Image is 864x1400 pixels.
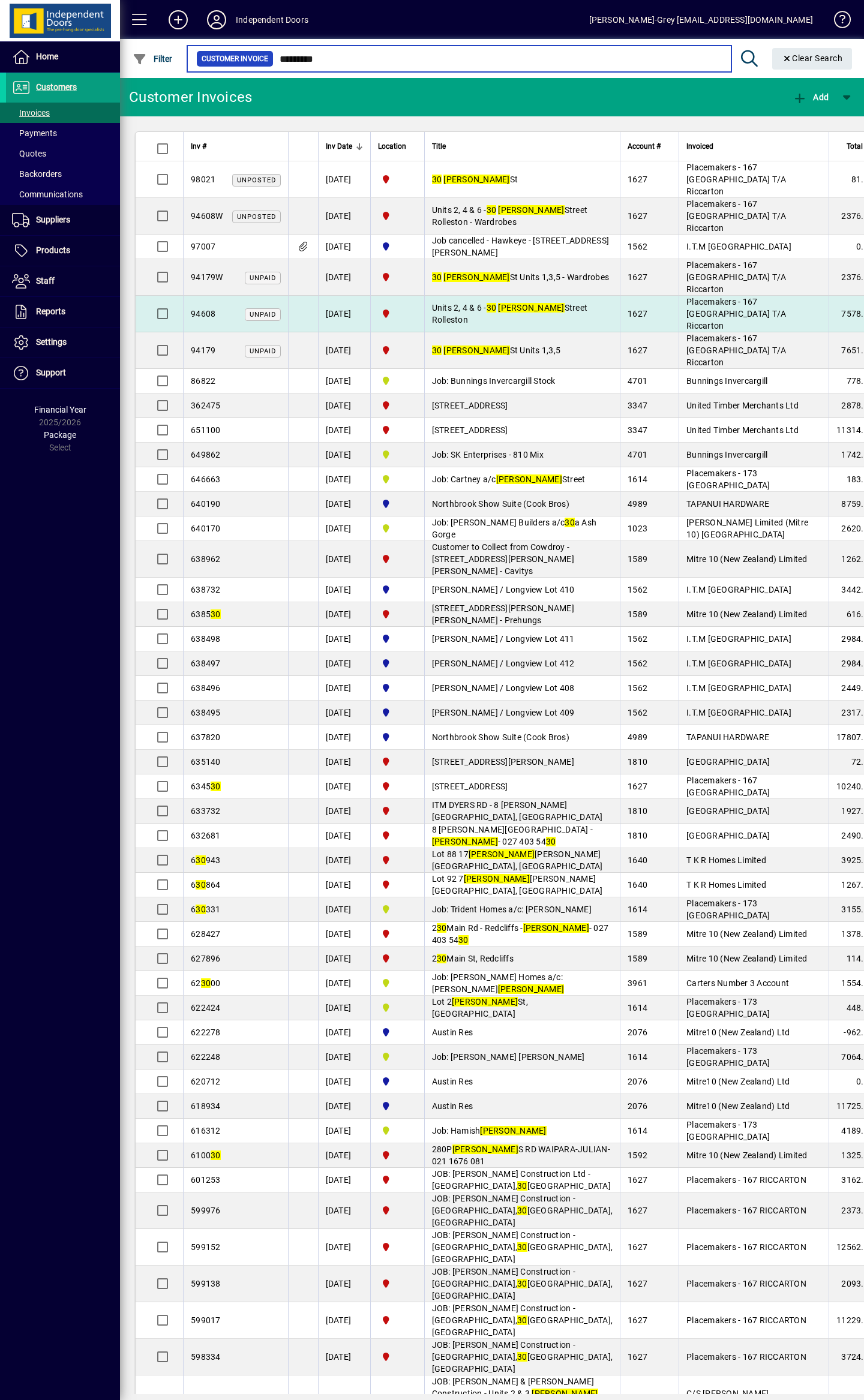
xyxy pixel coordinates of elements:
[628,401,647,410] span: 3347
[250,274,276,282] span: Unpaid
[378,854,417,867] span: Christchurch
[44,430,76,440] span: Package
[686,242,791,251] span: I.T.M [GEOGRAPHIC_DATA]
[432,708,575,717] span: [PERSON_NAME] / Longview Lot 409
[318,418,370,443] td: [DATE]
[498,303,564,313] em: [PERSON_NAME]
[496,474,562,484] em: [PERSON_NAME]
[236,10,308,29] div: Independent Doors
[378,804,417,818] span: Christchurch
[589,10,813,29] div: [PERSON_NAME]-Grey [EMAIL_ADDRESS][DOMAIN_NAME]
[36,337,67,347] span: Settings
[318,676,370,701] td: [DATE]
[237,213,276,221] span: Unposted
[36,276,55,286] span: Staff
[378,552,417,566] span: Christchurch
[191,683,221,693] span: 638496
[6,123,120,143] a: Payments
[133,54,173,64] span: Filter
[628,140,661,153] span: Account #
[686,334,786,367] span: Placemakers - 167 [GEOGRAPHIC_DATA] T/A Riccarton
[378,140,417,153] div: Location
[378,344,417,357] span: Christchurch
[318,602,370,627] td: [DATE]
[318,824,370,848] td: [DATE]
[191,831,221,840] span: 632681
[628,855,647,865] span: 1640
[686,899,770,920] span: Placemakers - 173 [GEOGRAPHIC_DATA]
[628,929,647,939] span: 1589
[628,211,647,221] span: 1627
[686,518,808,539] span: [PERSON_NAME] Limited (Mitre 10) [GEOGRAPHIC_DATA]
[443,175,509,184] em: [PERSON_NAME]
[686,199,786,233] span: Placemakers - 167 [GEOGRAPHIC_DATA] T/A Riccarton
[793,92,829,102] span: Add
[191,401,221,410] span: 362475
[432,499,569,509] span: Northbrook Show Suite (Cook Bros)
[565,518,575,527] em: 30
[318,492,370,516] td: [DATE]
[191,474,221,484] span: 646663
[318,701,370,725] td: [DATE]
[191,782,221,791] span: 6345
[628,905,647,914] span: 1614
[378,399,417,412] span: Christchurch
[432,236,610,257] span: Job cancelled - Hawkeye - [STREET_ADDRESS][PERSON_NAME]
[191,659,221,668] span: 638497
[237,176,276,184] span: Unposted
[686,855,766,865] span: T K R Homes Limited
[378,755,417,768] span: Christchurch
[686,708,791,717] span: I.T.M [GEOGRAPHIC_DATA]
[318,651,370,676] td: [DATE]
[318,198,370,235] td: [DATE]
[432,849,603,871] span: Lot 88 17 [PERSON_NAME][GEOGRAPHIC_DATA], [GEOGRAPHIC_DATA]
[487,205,497,215] em: 30
[191,732,221,742] span: 637820
[318,578,370,602] td: [DATE]
[628,554,647,564] span: 1589
[326,140,352,153] span: Inv Date
[6,103,120,123] a: Invoices
[443,272,509,282] em: [PERSON_NAME]
[12,149,46,158] span: Quotes
[628,880,647,890] span: 1640
[318,897,370,922] td: [DATE]
[378,240,417,253] span: Cromwell Central Otago
[378,829,417,842] span: Christchurch
[686,609,808,619] span: Mitre 10 (New Zealand) Limited
[6,143,120,164] a: Quotes
[686,140,821,153] div: Invoiced
[191,609,221,619] span: 6385
[686,140,713,153] span: Invoiced
[378,374,417,387] span: Timaru
[6,266,120,296] a: Staff
[686,776,770,797] span: Placemakers - 167 [GEOGRAPHIC_DATA]
[546,837,556,846] em: 30
[191,211,223,221] span: 94608W
[6,184,120,205] a: Communications
[318,725,370,750] td: [DATE]
[318,922,370,947] td: [DATE]
[378,927,417,941] span: Christchurch
[686,929,808,939] span: Mitre 10 (New Zealand) Limited
[628,732,647,742] span: 4989
[432,825,593,846] span: 8 [PERSON_NAME][GEOGRAPHIC_DATA] - - 027 403 54
[686,297,786,331] span: Placemakers - 167 [GEOGRAPHIC_DATA] T/A Riccarton
[378,307,417,320] span: Christchurch
[191,309,215,319] span: 94608
[191,855,221,865] span: 6 943
[378,977,417,990] span: Timaru
[628,242,647,251] span: 1562
[12,169,62,179] span: Backorders
[6,42,120,72] a: Home
[378,632,417,645] span: Cromwell Central Otago
[498,205,564,215] em: [PERSON_NAME]
[318,393,370,418] td: [DATE]
[378,140,406,153] span: Location
[432,972,565,994] span: Job: [PERSON_NAME] Homes a/c: [PERSON_NAME]
[686,683,791,693] span: I.T.M [GEOGRAPHIC_DATA]
[686,260,786,294] span: Placemakers - 167 [GEOGRAPHIC_DATA] T/A Riccarton
[432,450,544,459] span: Job: SK Enterprises - 810 Mix
[191,524,221,533] span: 640170
[432,376,556,386] span: Job: Bunnings Invercargill Stock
